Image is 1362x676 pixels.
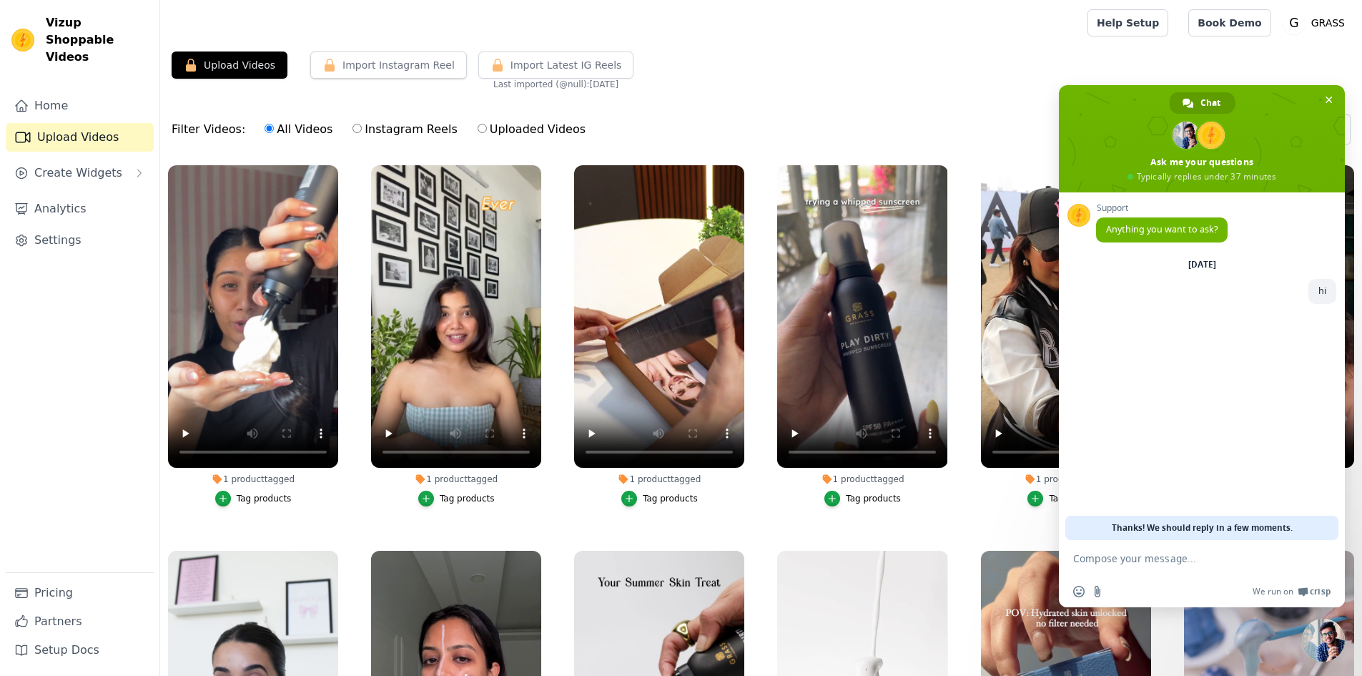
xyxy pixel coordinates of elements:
[1321,92,1336,107] span: Close chat
[1253,586,1331,597] a: We run onCrisp
[846,493,901,504] div: Tag products
[1253,586,1293,597] span: We run on
[6,195,154,223] a: Analytics
[440,493,495,504] div: Tag products
[1092,586,1103,597] span: Send a file
[1302,619,1345,662] div: Close chat
[310,52,467,79] button: Import Instagram Reel
[1106,223,1218,235] span: Anything you want to ask?
[6,607,154,636] a: Partners
[34,165,122,182] span: Create Widgets
[1200,92,1220,114] span: Chat
[1049,493,1104,504] div: Tag products
[777,474,947,485] div: 1 product tagged
[172,52,287,79] button: Upload Videos
[510,58,622,72] span: Import Latest IG Reels
[1283,10,1351,36] button: G GRASS
[1087,9,1168,36] a: Help Setup
[1073,586,1085,597] span: Insert an emoji
[6,159,154,187] button: Create Widgets
[981,474,1151,485] div: 1 product tagged
[1073,552,1299,565] textarea: Compose your message...
[6,636,154,665] a: Setup Docs
[478,124,487,133] input: Uploaded Videos
[493,79,618,90] span: Last imported (@ null ): [DATE]
[1096,203,1228,213] span: Support
[574,474,744,485] div: 1 product tagged
[6,92,154,120] a: Home
[621,491,698,506] button: Tag products
[1289,16,1298,30] text: G
[264,120,333,139] label: All Videos
[371,474,541,485] div: 1 product tagged
[1318,285,1326,297] span: hi
[643,493,698,504] div: Tag products
[1170,92,1235,114] div: Chat
[172,113,593,146] div: Filter Videos:
[478,52,634,79] button: Import Latest IG Reels
[477,120,586,139] label: Uploaded Videos
[1027,491,1104,506] button: Tag products
[1310,586,1331,597] span: Crisp
[352,124,362,133] input: Instagram Reels
[11,29,34,52] img: Vizup
[237,493,292,504] div: Tag products
[6,579,154,607] a: Pricing
[265,124,274,133] input: All Videos
[215,491,292,506] button: Tag products
[824,491,901,506] button: Tag products
[168,474,338,485] div: 1 product tagged
[1188,260,1216,269] div: [DATE]
[1188,9,1270,36] a: Book Demo
[46,14,148,66] span: Vizup Shoppable Videos
[6,123,154,152] a: Upload Videos
[1112,516,1293,540] span: Thanks! We should reply in a few moments.
[352,120,458,139] label: Instagram Reels
[6,226,154,255] a: Settings
[1306,10,1351,36] p: GRASS
[418,491,495,506] button: Tag products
